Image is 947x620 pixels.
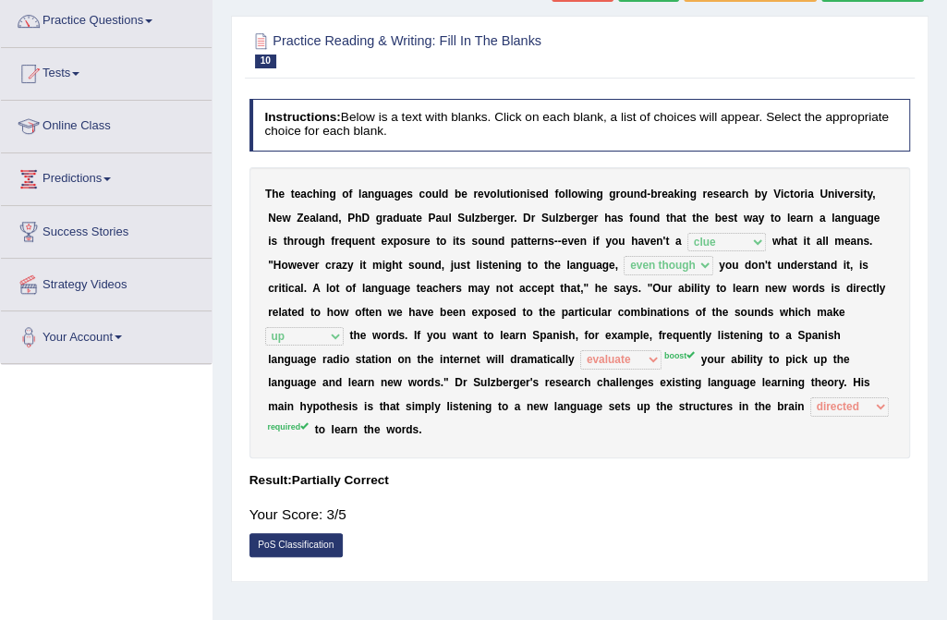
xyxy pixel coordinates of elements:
[567,235,574,248] b: v
[372,259,382,272] b: m
[822,235,825,248] b: l
[863,235,869,248] b: s
[347,212,355,225] b: P
[790,188,794,201] b: t
[419,235,424,248] b: r
[511,235,517,248] b: p
[647,188,650,201] b: -
[527,188,529,201] b: i
[517,235,524,248] b: a
[702,212,709,225] b: e
[731,188,735,201] b: r
[316,212,319,225] b: l
[722,212,728,225] b: e
[794,235,797,248] b: t
[615,188,620,201] b: r
[800,188,805,201] b: r
[834,235,844,248] b: m
[497,212,504,225] b: g
[702,188,707,201] b: r
[662,188,668,201] b: e
[772,235,781,248] b: w
[863,188,867,201] b: t
[850,235,856,248] b: a
[828,188,834,201] b: n
[807,212,813,225] b: n
[558,235,562,248] b: -
[311,235,318,248] b: g
[287,235,294,248] b: h
[294,235,298,248] b: r
[680,188,683,201] b: i
[288,259,297,272] b: w
[861,212,868,225] b: a
[312,188,319,201] b: h
[554,235,558,248] b: -
[755,188,761,201] b: b
[790,212,796,225] b: e
[1,311,212,358] a: Your Account
[574,235,580,248] b: e
[510,212,514,225] b: r
[847,212,854,225] b: g
[581,212,588,225] b: g
[381,235,387,248] b: e
[867,188,872,201] b: y
[807,235,810,248] b: t
[548,235,554,248] b: s
[657,188,662,201] b: r
[440,235,446,248] b: o
[844,188,850,201] b: e
[451,259,454,272] b: j
[529,188,536,201] b: s
[339,235,346,248] b: e
[510,188,513,201] b: i
[562,235,568,248] b: e
[325,212,332,225] b: n
[639,212,646,225] b: u
[1,259,212,305] a: Strategy Videos
[1,206,212,252] a: Success Stories
[528,235,531,248] b: t
[281,259,287,272] b: o
[439,188,442,201] b: l
[796,212,803,225] b: a
[520,188,527,201] b: n
[455,188,461,201] b: b
[431,188,438,201] b: u
[374,188,381,201] b: g
[605,235,612,248] b: y
[707,188,713,201] b: e
[348,188,352,201] b: f
[382,212,387,225] b: r
[611,212,617,225] b: a
[537,235,541,248] b: r
[592,235,595,248] b: i
[662,235,665,248] b: '
[825,235,828,248] b: l
[665,235,669,248] b: t
[297,212,303,225] b: Z
[719,188,725,201] b: e
[805,188,807,201] b: i
[325,259,332,272] b: c
[689,188,696,201] b: g
[774,212,781,225] b: o
[781,235,787,248] b: h
[276,212,283,225] b: e
[249,99,911,152] h4: Below is a text with blanks. Click on each blank, a list of choices will appear. Select the appro...
[844,235,851,248] b: e
[271,235,277,248] b: s
[407,212,413,225] b: a
[471,235,478,248] b: s
[425,188,431,201] b: o
[633,212,639,225] b: o
[587,188,589,201] b: i
[278,188,285,201] b: e
[834,212,841,225] b: a
[536,188,542,201] b: e
[442,212,448,225] b: u
[787,212,790,225] b: l
[361,188,368,201] b: a
[803,235,806,248] b: i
